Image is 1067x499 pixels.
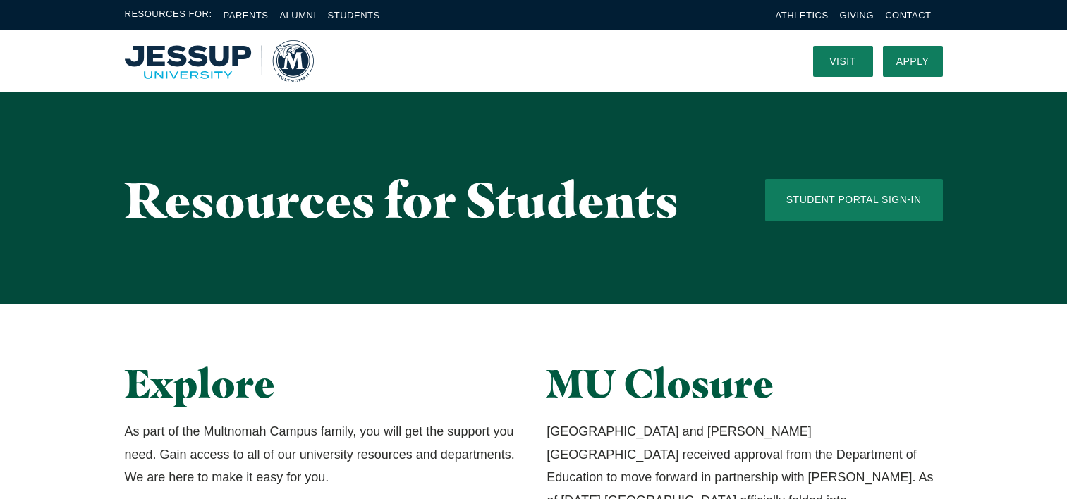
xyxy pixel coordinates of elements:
[279,10,316,20] a: Alumni
[547,361,942,406] h2: MU Closure
[224,10,269,20] a: Parents
[765,179,943,221] a: Student Portal Sign-In
[776,10,829,20] a: Athletics
[883,46,943,77] a: Apply
[840,10,874,20] a: Giving
[125,420,520,488] p: As part of the Multnomah Campus family, you will get the support you need. Gain access to all of ...
[125,40,314,82] img: Multnomah University Logo
[328,10,380,20] a: Students
[125,40,314,82] a: Home
[125,361,520,406] h2: Explore
[885,10,931,20] a: Contact
[125,173,709,227] h1: Resources for Students
[125,7,212,23] span: Resources For:
[813,46,873,77] a: Visit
